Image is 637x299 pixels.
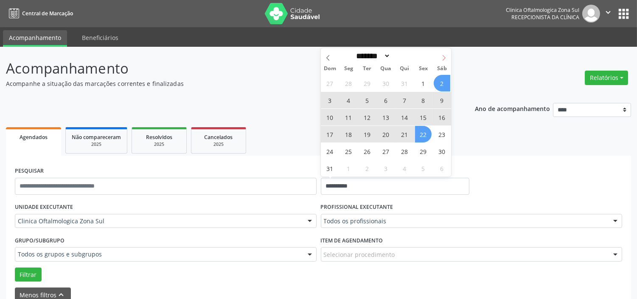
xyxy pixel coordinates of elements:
[415,109,432,125] span: Agosto 15, 2025
[434,160,450,177] span: Setembro 6, 2025
[415,126,432,142] span: Agosto 22, 2025
[324,250,395,259] span: Selecionar procedimento
[354,51,391,60] select: Month
[434,109,450,125] span: Agosto 16, 2025
[18,217,299,225] span: Clinica Oftalmologica Zona Sul
[3,30,67,47] a: Acompanhamento
[359,75,376,91] span: Julho 29, 2025
[396,160,413,177] span: Setembro 4, 2025
[321,66,340,71] span: Dom
[340,143,357,159] span: Agosto 25, 2025
[358,66,377,71] span: Ter
[378,160,394,177] span: Setembro 3, 2025
[415,75,432,91] span: Agosto 1, 2025
[359,143,376,159] span: Agosto 26, 2025
[22,10,73,17] span: Central de Marcação
[506,6,579,14] div: Clinica Oftalmologica Zona Sul
[395,66,414,71] span: Qui
[18,250,299,259] span: Todos os grupos e subgrupos
[378,126,394,142] span: Agosto 20, 2025
[205,134,233,141] span: Cancelados
[76,30,124,45] a: Beneficiários
[340,75,357,91] span: Julho 28, 2025
[340,92,357,108] span: Agosto 4, 2025
[15,268,42,282] button: Filtrar
[585,71,628,85] button: Relatórios
[359,160,376,177] span: Setembro 2, 2025
[322,126,338,142] span: Agosto 17, 2025
[20,134,48,141] span: Agendados
[434,126,450,142] span: Agosto 23, 2025
[72,141,121,148] div: 2025
[432,66,451,71] span: Sáb
[359,126,376,142] span: Agosto 19, 2025
[415,143,432,159] span: Agosto 29, 2025
[359,109,376,125] span: Agosto 12, 2025
[600,5,616,23] button: 
[434,92,450,108] span: Agosto 9, 2025
[322,160,338,177] span: Agosto 31, 2025
[340,109,357,125] span: Agosto 11, 2025
[434,143,450,159] span: Agosto 30, 2025
[6,58,443,79] p: Acompanhamento
[390,51,418,60] input: Year
[197,141,240,148] div: 2025
[377,66,396,71] span: Qua
[396,126,413,142] span: Agosto 21, 2025
[396,92,413,108] span: Agosto 7, 2025
[378,92,394,108] span: Agosto 6, 2025
[321,234,383,247] label: Item de agendamento
[378,75,394,91] span: Julho 30, 2025
[396,109,413,125] span: Agosto 14, 2025
[322,109,338,125] span: Agosto 10, 2025
[396,143,413,159] span: Agosto 28, 2025
[582,5,600,23] img: img
[378,109,394,125] span: Agosto 13, 2025
[603,8,613,17] i: 
[146,134,172,141] span: Resolvidos
[340,66,358,71] span: Seg
[15,234,65,247] label: Grupo/Subgrupo
[321,201,393,214] label: PROFISSIONAL EXECUTANTE
[359,92,376,108] span: Agosto 5, 2025
[475,103,550,114] p: Ano de acompanhamento
[322,92,338,108] span: Agosto 3, 2025
[434,75,450,91] span: Agosto 2, 2025
[511,14,579,21] span: Recepcionista da clínica
[616,6,631,21] button: apps
[340,126,357,142] span: Agosto 18, 2025
[6,79,443,88] p: Acompanhe a situação das marcações correntes e finalizadas
[138,141,180,148] div: 2025
[415,160,432,177] span: Setembro 5, 2025
[15,165,44,178] label: PESQUISAR
[415,92,432,108] span: Agosto 8, 2025
[72,134,121,141] span: Não compareceram
[414,66,432,71] span: Sex
[378,143,394,159] span: Agosto 27, 2025
[6,6,73,20] a: Central de Marcação
[322,143,338,159] span: Agosto 24, 2025
[15,201,73,214] label: UNIDADE EXECUTANTE
[340,160,357,177] span: Setembro 1, 2025
[396,75,413,91] span: Julho 31, 2025
[324,217,605,225] span: Todos os profissionais
[322,75,338,91] span: Julho 27, 2025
